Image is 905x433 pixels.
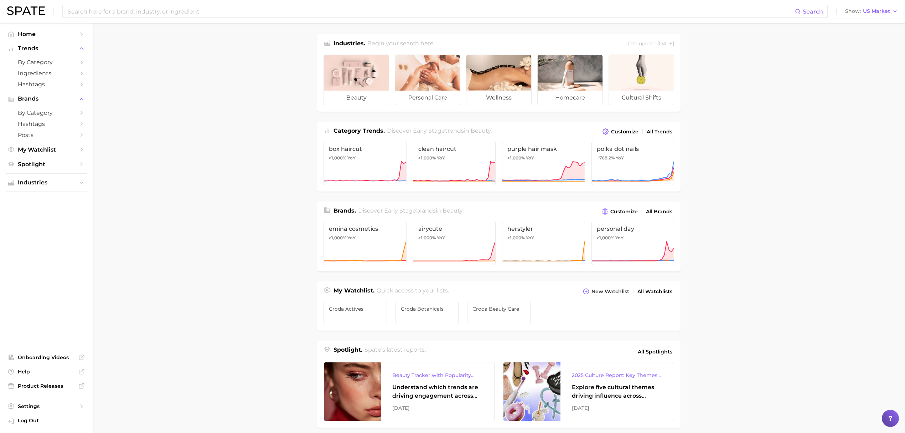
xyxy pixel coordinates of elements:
button: Customize [600,207,640,216]
span: beauty [324,91,389,105]
a: All Trends [645,127,674,137]
a: box haircut>1,000% YoY [324,141,407,185]
a: beauty [324,55,389,105]
span: herstyler [507,225,580,232]
button: Trends [6,43,87,54]
a: Home [6,29,87,40]
h1: Spotlight. [333,346,362,358]
a: Spotlight [6,159,87,170]
span: Discover Early Stage brands in . [358,207,464,214]
div: 2025 Culture Report: Key Themes That Are Shaping Consumer Demand [572,371,662,379]
button: Brands [6,93,87,104]
div: [DATE] [392,404,483,412]
span: Ingredients [18,70,75,77]
span: Brands [18,96,75,102]
span: >1,000% [418,155,436,161]
span: polka dot nails [597,146,669,152]
span: Log Out [18,417,81,424]
div: Beauty Tracker with Popularity Index [392,371,483,379]
span: clean haircut [418,146,491,152]
span: >1,000% [597,235,614,240]
span: Product Releases [18,383,75,389]
a: Settings [6,401,87,412]
span: Hashtags [18,81,75,88]
span: YoY [437,235,445,241]
span: YoY [526,155,534,161]
span: YoY [347,235,356,241]
span: All Watchlists [637,289,672,295]
a: cultural shifts [609,55,674,105]
span: Customize [611,129,638,135]
span: US Market [863,9,890,13]
span: Industries [18,179,75,186]
span: Onboarding Videos [18,354,75,361]
span: Brands . [333,207,356,214]
a: by Category [6,107,87,118]
button: New Watchlist [581,286,631,296]
a: personal care [395,55,460,105]
span: beauty [443,207,462,214]
button: Industries [6,177,87,188]
span: homecare [538,91,603,105]
a: My Watchlist [6,144,87,155]
a: Ingredients [6,68,87,79]
span: >1,000% [507,155,525,161]
a: by Category [6,57,87,68]
a: Croda Beauty Care [467,301,531,324]
span: YoY [615,235,624,241]
a: 2025 Culture Report: Key Themes That Are Shaping Consumer DemandExplore five cultural themes driv... [503,362,674,421]
button: ShowUS Market [843,7,900,16]
a: All Brands [644,207,674,216]
a: All Spotlights [636,346,674,358]
span: >1,000% [329,155,346,161]
input: Search here for a brand, industry, or ingredient [67,5,795,17]
h2: Quick access to your lists. [377,286,449,296]
span: Settings [18,403,75,409]
span: Hashtags [18,121,75,127]
span: box haircut [329,146,401,152]
span: >1,000% [507,235,525,240]
a: Product Releases [6,381,87,391]
div: Understand which trends are driving engagement across platforms in the skin, hair, makeup, and fr... [392,383,483,400]
a: Help [6,366,87,377]
span: Posts [18,132,75,138]
h2: Spate's latest reports. [364,346,426,358]
h2: Begin your search here. [367,39,435,49]
span: Croda botanicals [401,306,454,312]
span: Discover Early Stage trends in . [387,127,492,134]
a: Beauty Tracker with Popularity IndexUnderstand which trends are driving engagement across platfor... [324,362,495,421]
span: Customize [610,209,638,215]
span: personal day [597,225,669,232]
span: airycute [418,225,491,232]
span: Trends [18,45,75,52]
span: Croda Actives [329,306,382,312]
span: My Watchlist [18,146,75,153]
span: +768.2% [597,155,615,161]
span: Search [803,8,823,15]
a: Log out. Currently logged in with e-mail hannah.kohl@croda.com. [6,415,87,427]
a: homecare [537,55,603,105]
a: Croda botanicals [395,301,459,324]
span: cultural shifts [609,91,674,105]
span: All Brands [646,209,672,215]
span: beauty [471,127,491,134]
a: wellness [466,55,532,105]
a: purple hair mask>1,000% YoY [502,141,585,185]
span: YoY [526,235,534,241]
span: Croda Beauty Care [472,306,525,312]
button: Customize [601,127,640,137]
a: clean haircut>1,000% YoY [413,141,496,185]
a: Hashtags [6,79,87,90]
span: YoY [437,155,445,161]
span: >1,000% [418,235,436,240]
a: Onboarding Videos [6,352,87,363]
span: Category Trends . [333,127,385,134]
span: YoY [347,155,356,161]
a: All Watchlists [636,287,674,296]
span: by Category [18,59,75,66]
h1: My Watchlist. [333,286,374,296]
span: Help [18,368,75,375]
span: Show [845,9,861,13]
span: YoY [616,155,624,161]
img: SPATE [7,6,45,15]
